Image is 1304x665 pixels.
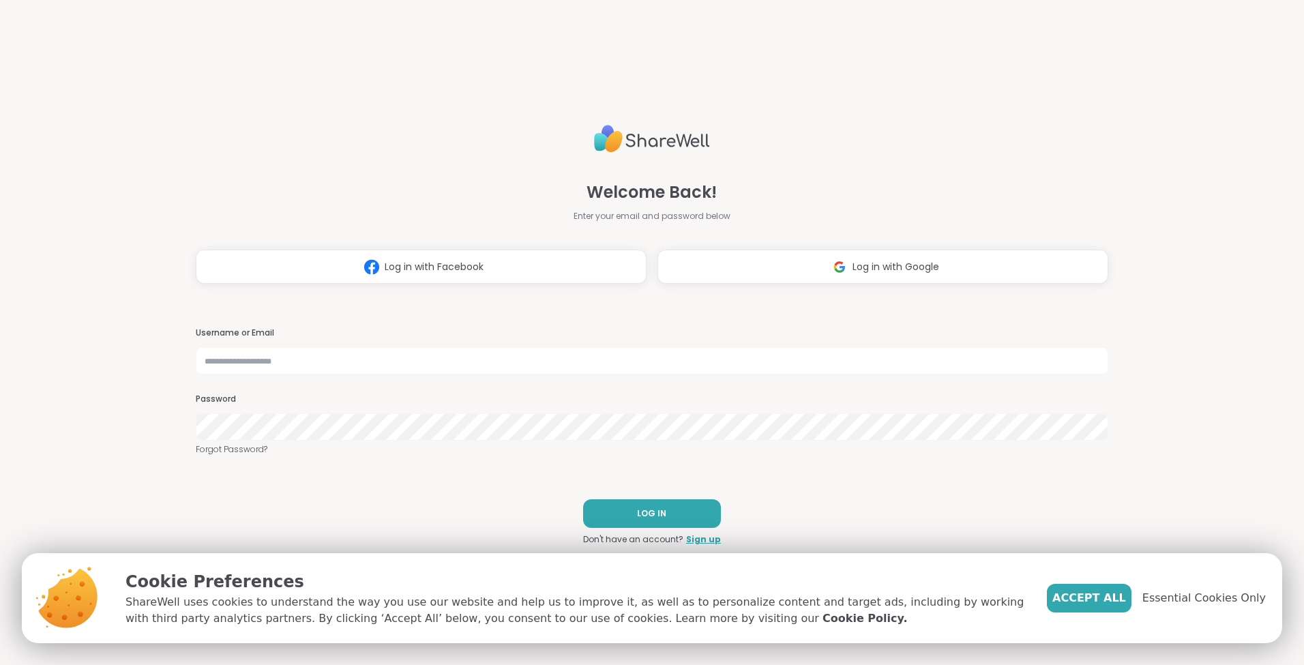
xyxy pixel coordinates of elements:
[125,570,1025,594] p: Cookie Preferences
[823,610,907,627] a: Cookie Policy.
[385,260,484,274] span: Log in with Facebook
[587,180,717,205] span: Welcome Back!
[574,210,730,222] span: Enter your email and password below
[657,250,1108,284] button: Log in with Google
[686,533,721,546] a: Sign up
[827,254,853,280] img: ShareWell Logomark
[196,394,1108,405] h3: Password
[1052,590,1126,606] span: Accept All
[125,594,1025,627] p: ShareWell uses cookies to understand the way you use our website and help us to improve it, as we...
[196,327,1108,339] h3: Username or Email
[1047,584,1131,612] button: Accept All
[196,250,647,284] button: Log in with Facebook
[359,254,385,280] img: ShareWell Logomark
[583,499,721,528] button: LOG IN
[583,533,683,546] span: Don't have an account?
[196,443,1108,456] a: Forgot Password?
[637,507,666,520] span: LOG IN
[853,260,939,274] span: Log in with Google
[1142,590,1266,606] span: Essential Cookies Only
[594,119,710,158] img: ShareWell Logo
